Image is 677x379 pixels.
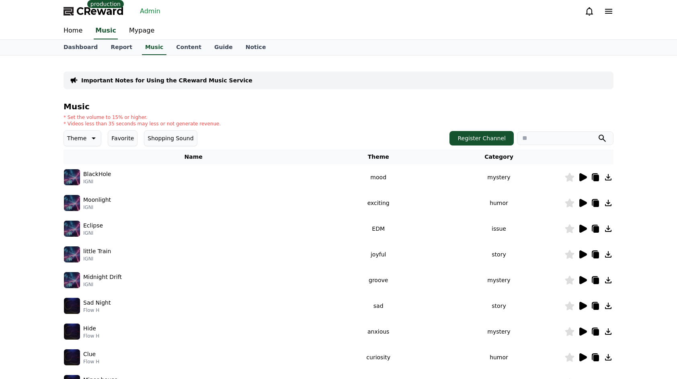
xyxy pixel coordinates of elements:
[83,359,99,365] p: Flow H
[323,319,433,344] td: anxious
[57,40,104,55] a: Dashboard
[433,344,564,370] td: humor
[449,131,514,145] button: Register Channel
[64,150,323,164] th: Name
[119,267,139,273] span: Settings
[64,221,80,237] img: music
[108,130,137,146] button: Favorite
[2,255,53,275] a: Home
[67,133,86,144] p: Theme
[137,5,164,18] a: Admin
[83,204,111,211] p: IGNI
[64,5,124,18] a: CReward
[64,195,80,211] img: music
[104,40,139,55] a: Report
[433,190,564,216] td: humor
[83,350,96,359] p: Clue
[323,293,433,319] td: sad
[67,267,90,274] span: Messages
[433,267,564,293] td: mystery
[83,281,122,288] p: IGNI
[104,255,154,275] a: Settings
[83,196,111,204] p: Moonlight
[64,102,613,111] h4: Music
[64,349,80,365] img: music
[64,169,80,185] img: music
[433,293,564,319] td: story
[239,40,273,55] a: Notice
[83,170,111,178] p: BlackHole
[83,324,96,333] p: Hide
[83,247,111,256] p: little Train
[64,272,80,288] img: music
[53,255,104,275] a: Messages
[64,324,80,340] img: music
[433,242,564,267] td: story
[323,344,433,370] td: curiosity
[208,40,239,55] a: Guide
[83,299,111,307] p: Sad Night
[76,5,124,18] span: CReward
[433,164,564,190] td: mystery
[123,23,161,39] a: Mypage
[170,40,208,55] a: Content
[83,230,103,236] p: IGNI
[433,319,564,344] td: mystery
[64,298,80,314] img: music
[142,40,166,55] a: Music
[83,333,99,339] p: Flow H
[323,150,433,164] th: Theme
[433,150,564,164] th: Category
[81,76,252,84] a: Important Notes for Using the CReward Music Service
[64,121,221,127] p: * Videos less than 35 seconds may less or not generate revenue.
[83,221,103,230] p: Eclipse
[323,164,433,190] td: mood
[64,246,80,262] img: music
[144,130,197,146] button: Shopping Sound
[433,216,564,242] td: issue
[323,267,433,293] td: groove
[21,267,35,273] span: Home
[64,130,101,146] button: Theme
[323,242,433,267] td: joyful
[323,190,433,216] td: exciting
[83,178,111,185] p: IGNI
[64,114,221,121] p: * Set the volume to 15% or higher.
[94,23,118,39] a: Music
[323,216,433,242] td: EDM
[83,307,111,313] p: Flow H
[83,256,111,262] p: IGNI
[57,23,89,39] a: Home
[83,273,122,281] p: Midnight Drift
